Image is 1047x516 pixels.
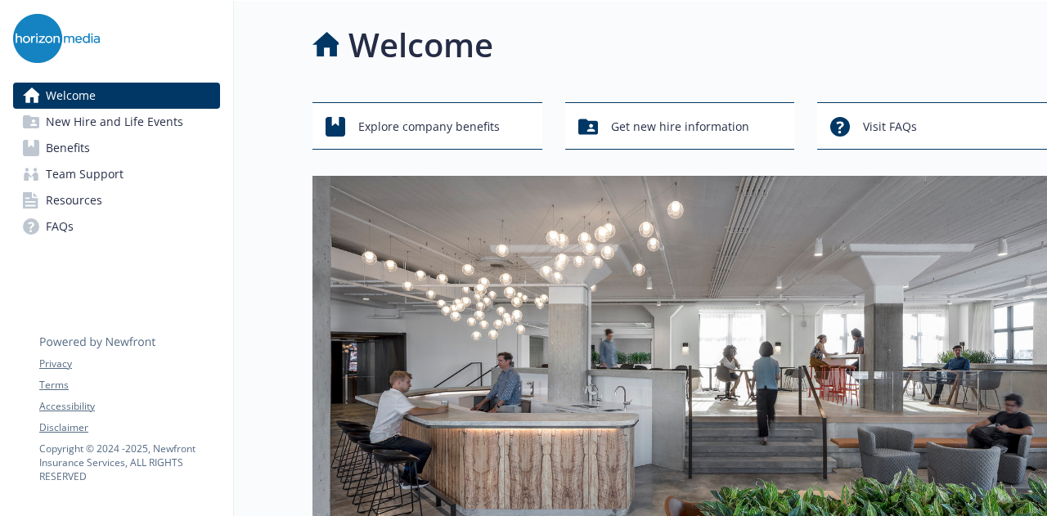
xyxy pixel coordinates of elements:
[13,135,220,161] a: Benefits
[348,20,493,70] h1: Welcome
[46,187,102,213] span: Resources
[46,135,90,161] span: Benefits
[39,442,219,483] p: Copyright © 2024 - 2025 , Newfront Insurance Services, ALL RIGHTS RESERVED
[46,213,74,240] span: FAQs
[312,102,542,150] button: Explore company benefits
[39,399,219,414] a: Accessibility
[817,102,1047,150] button: Visit FAQs
[611,111,749,142] span: Get new hire information
[13,187,220,213] a: Resources
[565,102,795,150] button: Get new hire information
[39,357,219,371] a: Privacy
[13,83,220,109] a: Welcome
[13,109,220,135] a: New Hire and Life Events
[13,213,220,240] a: FAQs
[46,161,124,187] span: Team Support
[39,378,219,393] a: Terms
[358,111,500,142] span: Explore company benefits
[13,161,220,187] a: Team Support
[39,420,219,435] a: Disclaimer
[46,83,96,109] span: Welcome
[863,111,917,142] span: Visit FAQs
[46,109,183,135] span: New Hire and Life Events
